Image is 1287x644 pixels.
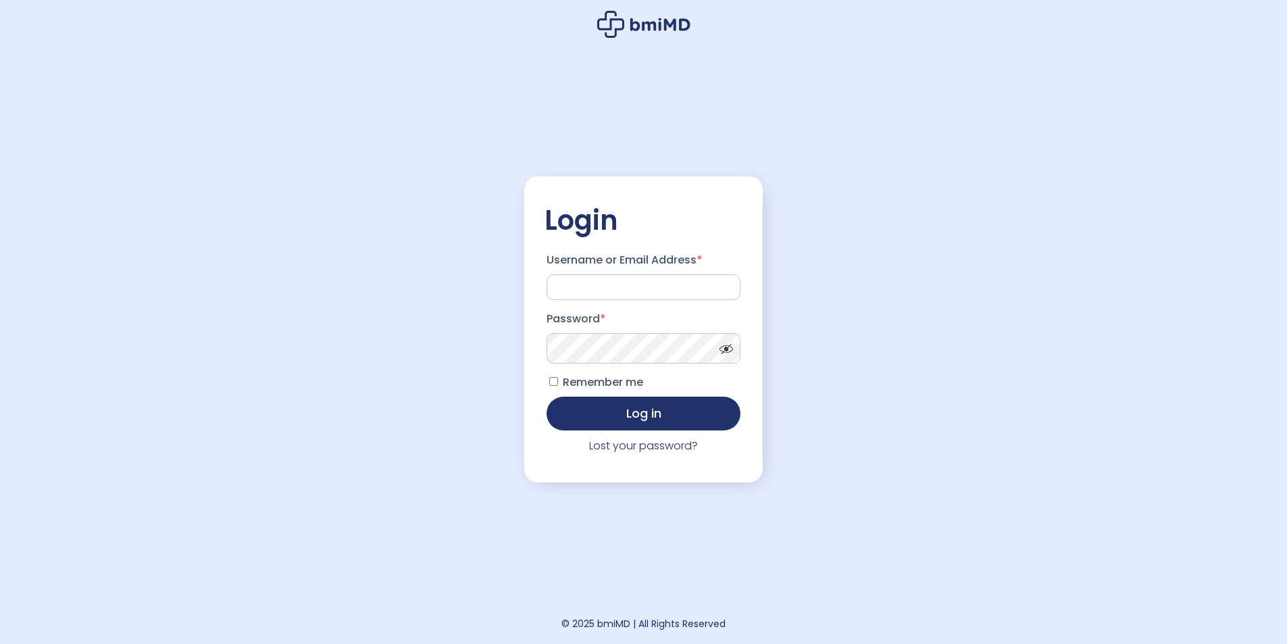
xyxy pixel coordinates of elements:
[547,397,741,430] button: Log in
[547,308,741,330] label: Password
[563,374,643,390] span: Remember me
[549,377,558,386] input: Remember me
[561,614,726,633] div: © 2025 bmiMD | All Rights Reserved
[547,249,741,271] label: Username or Email Address
[545,203,743,237] h2: Login
[589,438,698,453] a: Lost your password?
